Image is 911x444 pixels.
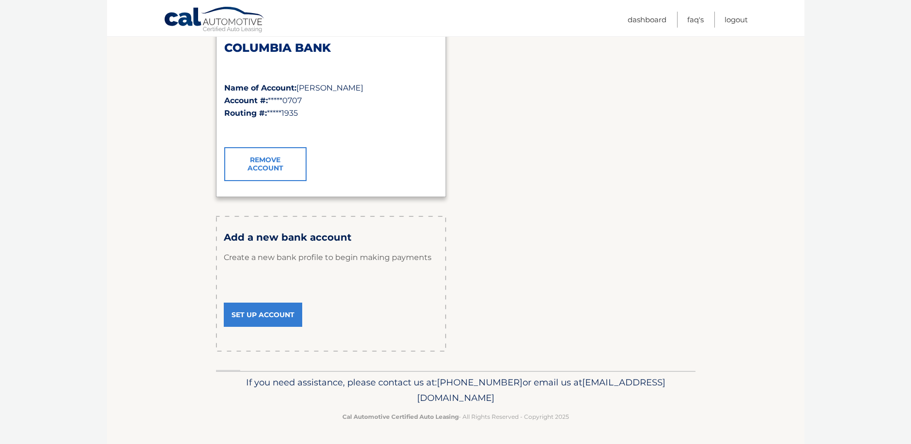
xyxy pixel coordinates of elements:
[164,6,265,34] a: Cal Automotive
[224,243,438,272] p: Create a new bank profile to begin making payments
[224,96,268,105] strong: Account #:
[222,412,689,422] p: - All Rights Reserved - Copyright 2025
[224,303,302,327] a: Set Up Account
[224,147,307,181] a: Remove Account
[224,125,231,134] span: ✓
[296,83,363,92] span: [PERSON_NAME]
[224,83,296,92] strong: Name of Account:
[628,12,666,28] a: Dashboard
[224,41,438,55] h2: COLUMBIA BANK
[224,231,438,244] h3: Add a new bank account
[437,377,523,388] span: [PHONE_NUMBER]
[224,108,267,118] strong: Routing #:
[417,377,665,403] span: [EMAIL_ADDRESS][DOMAIN_NAME]
[687,12,704,28] a: FAQ's
[342,413,459,420] strong: Cal Automotive Certified Auto Leasing
[725,12,748,28] a: Logout
[222,375,689,406] p: If you need assistance, please contact us at: or email us at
